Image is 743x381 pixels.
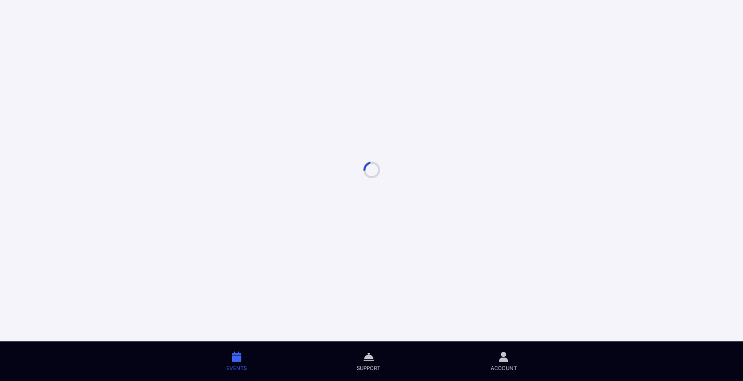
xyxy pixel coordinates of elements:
span: Account [491,364,517,372]
a: Events [172,341,302,381]
a: Account [435,341,571,381]
span: Support [357,364,380,372]
a: Support [302,341,435,381]
span: Events [226,364,247,372]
